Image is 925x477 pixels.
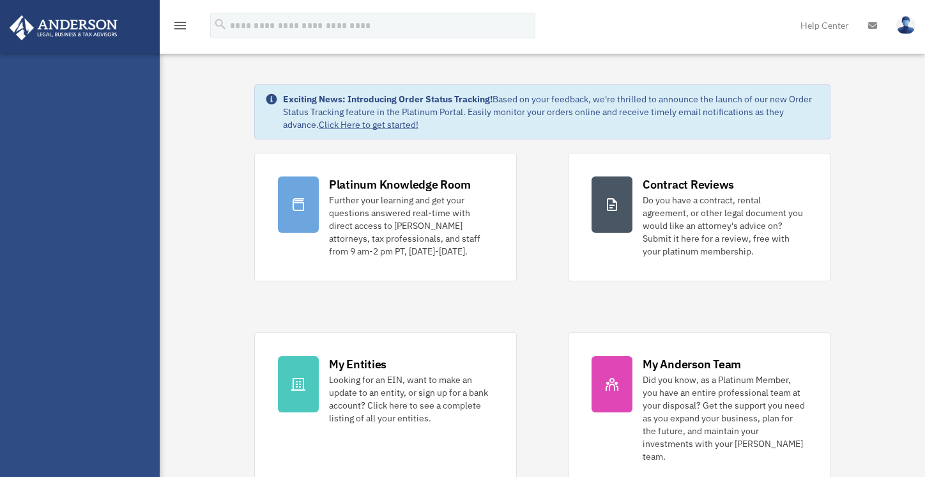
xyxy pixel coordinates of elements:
div: My Entities [329,356,386,372]
a: Click Here to get started! [319,119,418,130]
div: Further your learning and get your questions answered real-time with direct access to [PERSON_NAM... [329,194,493,258]
div: Based on your feedback, we're thrilled to announce the launch of our new Order Status Tracking fe... [283,93,820,131]
div: Contract Reviews [643,176,734,192]
a: menu [172,22,188,33]
i: search [213,17,227,31]
strong: Exciting News: Introducing Order Status Tracking! [283,93,493,105]
a: Platinum Knowledge Room Further your learning and get your questions answered real-time with dire... [254,153,517,281]
div: Looking for an EIN, want to make an update to an entity, or sign up for a bank account? Click her... [329,373,493,425]
img: User Pic [896,16,915,35]
i: menu [172,18,188,33]
a: Contract Reviews Do you have a contract, rental agreement, or other legal document you would like... [568,153,830,281]
div: Did you know, as a Platinum Member, you have an entire professional team at your disposal? Get th... [643,373,807,463]
div: Do you have a contract, rental agreement, or other legal document you would like an attorney's ad... [643,194,807,258]
img: Anderson Advisors Platinum Portal [6,15,121,40]
div: My Anderson Team [643,356,741,372]
div: Platinum Knowledge Room [329,176,471,192]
